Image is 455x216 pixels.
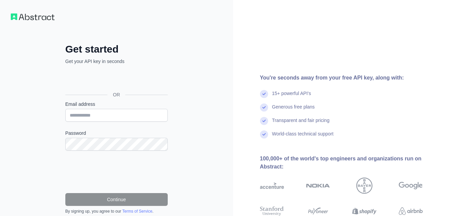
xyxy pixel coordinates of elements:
img: nokia [306,178,330,194]
img: check mark [260,90,268,98]
button: Continue [65,193,168,206]
div: You're seconds away from your free API key, along with: [260,74,445,82]
a: Terms of Service [122,209,152,214]
img: check mark [260,130,268,138]
div: Generous free plans [272,103,315,117]
div: 100,000+ of the world's top engineers and organizations run on Abstract: [260,155,445,171]
div: By signing up, you agree to our . [65,209,168,214]
img: google [399,178,423,194]
h2: Get started [65,43,168,55]
iframe: reCAPTCHA [65,159,168,185]
p: Get your API key in seconds [65,58,168,65]
label: Password [65,130,168,136]
label: Email address [65,101,168,107]
iframe: Sign in with Google Button [62,72,170,87]
img: accenture [260,178,284,194]
div: Transparent and fair pricing [272,117,330,130]
div: World-class technical support [272,130,334,144]
img: Workflow [11,13,55,20]
img: bayer [356,178,372,194]
div: 15+ powerful API's [272,90,311,103]
img: check mark [260,117,268,125]
img: check mark [260,103,268,112]
span: OR [107,91,125,98]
